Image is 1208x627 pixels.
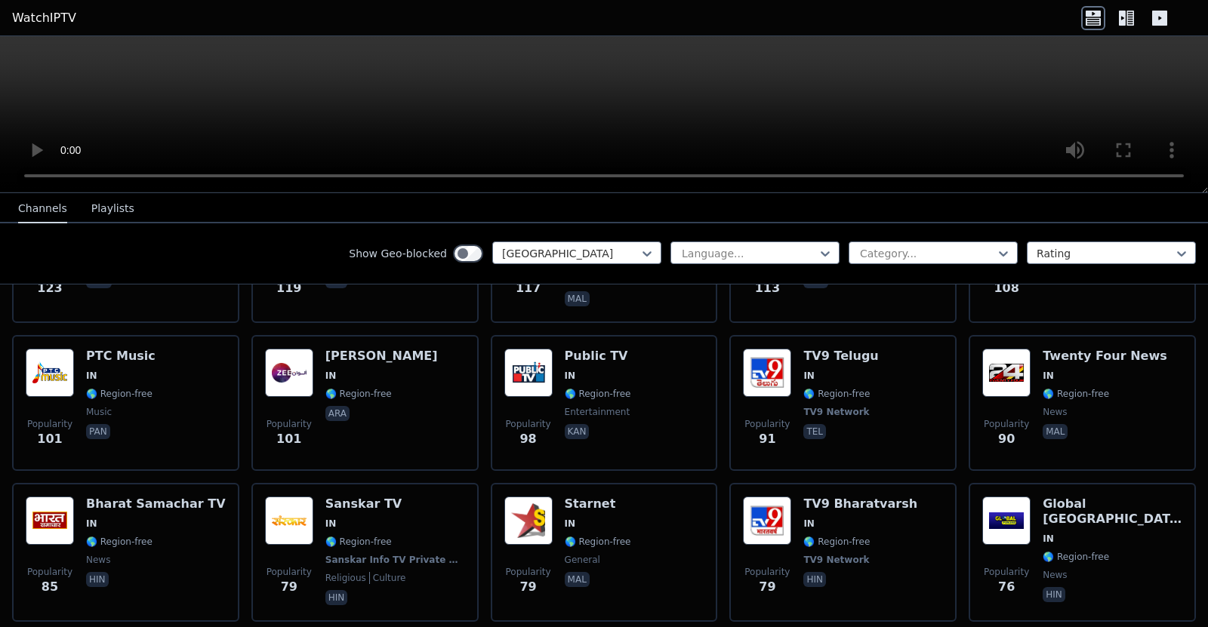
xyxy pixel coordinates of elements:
[743,496,791,545] img: TV9 Bharatvarsh
[27,566,72,578] span: Popularity
[803,406,869,418] span: TV9 Network
[1043,569,1067,581] span: news
[325,496,465,512] h6: Sanskar TV
[18,195,67,223] button: Channels
[86,554,110,566] span: news
[1043,349,1167,364] h6: Twenty Four News
[27,418,72,430] span: Popularity
[325,349,438,364] h6: [PERSON_NAME]
[803,388,870,400] span: 🌎 Region-free
[803,572,826,587] p: hin
[516,279,541,297] span: 117
[565,349,631,364] h6: Public TV
[519,578,536,596] span: 79
[276,279,301,297] span: 119
[325,388,392,400] span: 🌎 Region-free
[325,518,337,530] span: IN
[982,496,1031,545] img: Global Punjab
[265,496,313,545] img: Sanskar TV
[565,406,630,418] span: entertainment
[982,349,1031,397] img: Twenty Four News
[12,9,76,27] a: WatchIPTV
[984,418,1029,430] span: Popularity
[519,430,536,448] span: 98
[267,566,312,578] span: Popularity
[37,279,62,297] span: 123
[504,496,553,545] img: Starnet
[1043,533,1054,545] span: IN
[565,388,631,400] span: 🌎 Region-free
[565,496,631,512] h6: Starnet
[803,424,826,439] p: tel
[998,578,1015,596] span: 76
[1043,551,1109,563] span: 🌎 Region-free
[565,572,590,587] p: mal
[803,370,815,382] span: IN
[506,418,551,430] span: Popularity
[803,496,917,512] h6: TV9 Bharatvarsh
[506,566,551,578] span: Popularity
[91,195,134,223] button: Playlists
[37,430,62,448] span: 101
[565,291,590,306] p: mal
[1043,587,1065,602] p: hin
[265,349,313,397] img: Zee Alwan
[325,572,366,584] span: religious
[325,590,348,605] p: hin
[26,496,74,545] img: Bharat Samachar TV
[1043,388,1109,400] span: 🌎 Region-free
[276,430,301,448] span: 101
[743,349,791,397] img: TV9 Telugu
[984,566,1029,578] span: Popularity
[504,349,553,397] img: Public TV
[86,424,110,439] p: pan
[281,578,297,596] span: 79
[1043,496,1182,527] h6: Global [GEOGRAPHIC_DATA]
[42,578,58,596] span: 85
[369,572,406,584] span: culture
[803,518,815,530] span: IN
[1043,424,1068,439] p: mal
[86,536,153,548] span: 🌎 Region-free
[26,349,74,397] img: PTC Music
[86,388,153,400] span: 🌎 Region-free
[565,518,576,530] span: IN
[86,349,156,364] h6: PTC Music
[565,536,631,548] span: 🌎 Region-free
[86,370,97,382] span: IN
[86,518,97,530] span: IN
[759,578,775,596] span: 79
[325,406,350,421] p: ara
[86,572,109,587] p: hin
[744,566,790,578] span: Popularity
[803,349,878,364] h6: TV9 Telugu
[1043,406,1067,418] span: news
[1043,370,1054,382] span: IN
[325,370,337,382] span: IN
[755,279,780,297] span: 113
[565,554,600,566] span: general
[998,430,1015,448] span: 90
[803,554,869,566] span: TV9 Network
[744,418,790,430] span: Popularity
[349,246,447,261] label: Show Geo-blocked
[325,536,392,548] span: 🌎 Region-free
[86,496,226,512] h6: Bharat Samachar TV
[759,430,775,448] span: 91
[803,536,870,548] span: 🌎 Region-free
[994,279,1018,297] span: 108
[565,370,576,382] span: IN
[565,424,590,439] p: kan
[325,554,462,566] span: Sanskar Info TV Private Ltd
[86,406,112,418] span: music
[267,418,312,430] span: Popularity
